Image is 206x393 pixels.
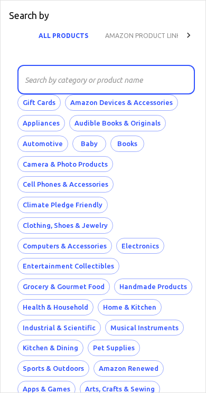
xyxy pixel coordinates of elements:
[17,65,188,94] input: Search by category or product name
[17,279,110,295] button: Grocery & Gourmet Food
[17,299,93,315] button: Health & Household
[17,136,68,152] button: Automotive
[114,279,192,295] button: Handmade Products
[88,340,140,356] button: Pet Supplies
[17,217,113,234] button: Clothing, Shoes & Jewelry
[17,94,61,111] button: Gift Cards
[97,23,189,48] button: AMAZON PRODUCT LINK
[17,258,119,274] button: Entertainment Collectibles
[17,176,114,193] button: Cell Phones & Accessories
[72,136,106,152] button: Baby
[30,23,97,48] button: ALL PRODUCTS
[116,238,164,254] button: Electronics
[9,9,49,23] p: Search by
[17,156,113,172] button: Camera & Photo Products
[17,340,83,356] button: Kitchen & Dining
[93,360,164,377] button: Amazon Renewed
[17,115,65,131] button: Appliances
[17,320,101,336] button: Industrial & Scientific
[17,197,108,213] button: Climate Pledge Friendly
[98,299,162,315] button: Home & Kitchen
[110,136,144,152] button: Books
[69,115,166,131] button: Audible Books & Originals
[65,94,178,111] button: Amazon Devices & Accessories
[17,238,112,254] button: Computers & Accessories
[17,360,89,377] button: Sports & Outdoors
[105,320,184,336] button: Musical Instruments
